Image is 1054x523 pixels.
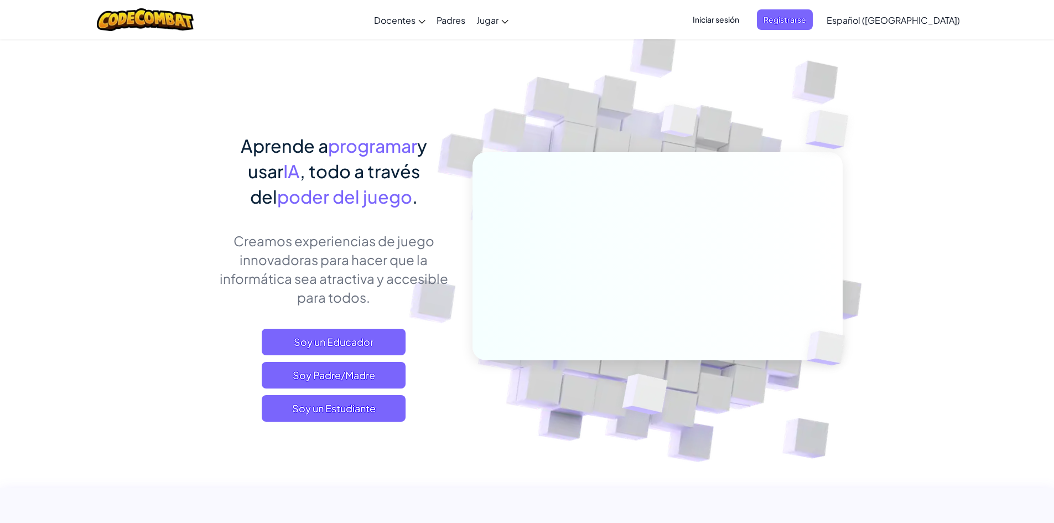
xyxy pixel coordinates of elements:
img: Overlap cubes [595,350,694,442]
img: Overlap cubes [788,308,871,389]
img: CodeCombat logo [97,8,194,31]
a: Padres [431,5,471,35]
a: Docentes [368,5,431,35]
img: Overlap cubes [783,83,879,177]
span: poder del juego [277,185,412,208]
a: Español ([GEOGRAPHIC_DATA]) [821,5,965,35]
button: Iniciar sesión [686,9,746,30]
a: Jugar [471,5,514,35]
span: IA [283,160,300,182]
span: , todo a través del [250,160,420,208]
span: Jugar [476,14,499,26]
span: . [412,185,418,208]
span: Docentes [374,14,416,26]
p: Creamos experiencias de juego innovadoras para hacer que la informática sea atractiva y accesible... [212,231,456,307]
span: Aprende a [241,134,328,157]
span: Español ([GEOGRAPHIC_DATA]) [827,14,960,26]
a: Soy Padre/Madre [262,362,406,389]
img: Overlap cubes [640,82,719,165]
span: programar [328,134,417,157]
button: Soy un Estudiante [262,395,406,422]
button: Registrarse [757,9,813,30]
a: Soy un Educador [262,329,406,355]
